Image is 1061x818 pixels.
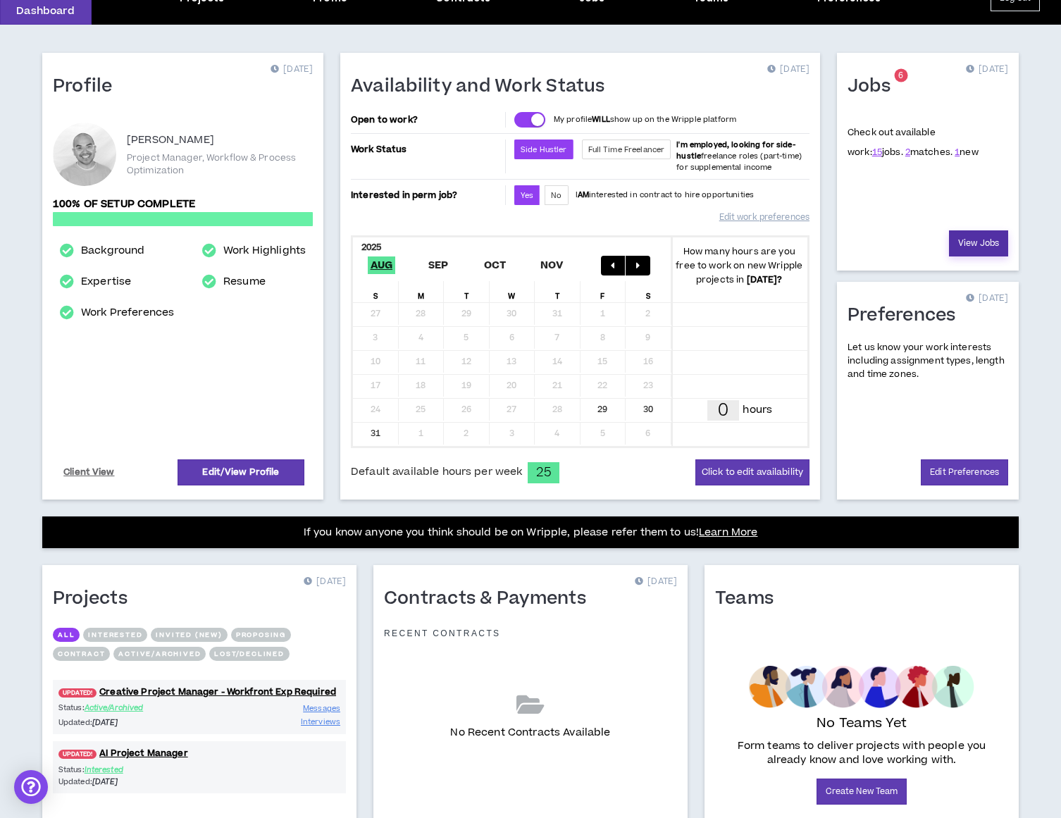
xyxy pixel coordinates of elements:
[848,304,967,327] h1: Preferences
[817,779,907,805] a: Create New Team
[898,70,903,82] span: 6
[58,702,199,714] p: Status:
[81,242,144,259] a: Background
[304,575,346,589] p: [DATE]
[384,628,501,639] p: Recent Contracts
[949,230,1008,256] a: View Jobs
[53,75,123,98] h1: Profile
[384,588,597,610] h1: Contracts & Payments
[304,524,758,541] p: If you know anyone you think should be on Wripple, please refer them to us!
[671,244,808,287] p: How many hours are you free to work on new Wripple projects in
[151,628,227,642] button: Invited (new)
[178,459,304,485] a: Edit/View Profile
[848,75,901,98] h1: Jobs
[58,764,199,776] p: Status:
[53,628,80,642] button: All
[53,647,110,661] button: Contract
[53,747,346,760] a: UPDATED!AI Project Manager
[53,197,313,212] p: 100% of setup complete
[58,776,199,788] p: Updated:
[872,146,903,159] span: jobs.
[58,717,199,729] p: Updated:
[399,281,445,302] div: M
[303,702,340,715] a: Messages
[351,464,522,480] span: Default available hours per week
[481,256,509,274] span: Oct
[450,725,610,740] p: No Recent Contracts Available
[271,63,313,77] p: [DATE]
[85,764,123,775] span: Interested
[361,241,382,254] b: 2025
[695,459,809,485] button: Click to edit availability
[81,304,174,321] a: Work Preferences
[551,190,561,201] span: No
[921,459,1008,485] a: Edit Preferences
[872,146,882,159] a: 15
[223,273,266,290] a: Resume
[53,123,116,186] div: Mikah T.
[61,460,117,485] a: Client View
[955,146,960,159] a: 1
[955,146,979,159] span: new
[581,281,626,302] div: F
[16,4,75,18] p: Dashboard
[535,281,581,302] div: T
[127,132,214,149] p: [PERSON_NAME]
[749,666,974,708] img: empty
[351,114,502,125] p: Open to work?
[351,185,502,205] p: Interested in perm job?
[58,688,97,698] span: UPDATED!
[53,686,346,699] a: UPDATED!Creative Project Manager - Workfront Exp Required
[303,703,340,714] span: Messages
[58,750,97,759] span: UPDATED!
[635,575,677,589] p: [DATE]
[592,114,610,125] strong: WILL
[83,628,147,642] button: Interested
[368,256,396,274] span: Aug
[14,770,48,804] div: Open Intercom Messenger
[301,715,340,729] a: Interviews
[53,588,138,610] h1: Projects
[966,292,1008,306] p: [DATE]
[715,588,784,610] h1: Teams
[905,146,953,159] span: matches.
[576,190,755,201] p: I interested in contract to hire opportunities
[626,281,671,302] div: S
[894,69,907,82] sup: 6
[848,341,1008,382] p: Let us know your work interests including assignment types, length and time zones.
[747,273,783,286] b: [DATE] ?
[301,717,340,727] span: Interviews
[578,190,589,200] strong: AM
[719,205,809,230] a: Edit work preferences
[521,190,533,201] span: Yes
[817,714,907,733] p: No Teams Yet
[127,151,313,177] p: Project Manager, Workflow & Process Optimization
[92,717,118,728] i: [DATE]
[721,739,1003,767] p: Form teams to deliver projects with people you already know and love working with.
[444,281,490,302] div: T
[676,140,795,161] b: I'm employed, looking for side-hustle
[538,256,566,274] span: Nov
[231,628,291,642] button: Proposing
[85,702,144,713] span: Active/Archived
[426,256,452,274] span: Sep
[743,402,772,418] p: hours
[490,281,535,302] div: W
[848,126,979,159] p: Check out available work:
[699,525,757,540] a: Learn More
[351,140,502,159] p: Work Status
[767,63,809,77] p: [DATE]
[554,114,736,125] p: My profile show up on the Wripple platform
[81,273,131,290] a: Expertise
[92,776,118,787] i: [DATE]
[209,647,289,661] button: Lost/Declined
[353,281,399,302] div: S
[351,75,616,98] h1: Availability and Work Status
[905,146,910,159] a: 2
[223,242,306,259] a: Work Highlights
[113,647,206,661] button: Active/Archived
[588,144,665,155] span: Full Time Freelancer
[676,140,802,173] span: freelance roles (part-time) for supplemental income
[966,63,1008,77] p: [DATE]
